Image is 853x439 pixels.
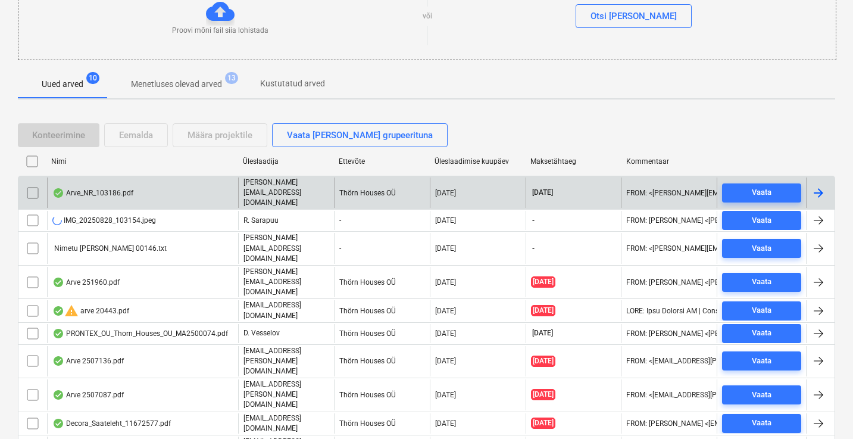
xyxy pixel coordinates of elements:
[531,188,554,198] span: [DATE]
[339,157,425,166] div: Ettevõte
[423,11,432,21] p: või
[531,244,536,254] span: -
[243,328,280,338] p: D. Vesselov
[752,275,771,289] div: Vaata
[435,357,456,365] div: [DATE]
[722,414,801,433] button: Vaata
[435,391,456,399] div: [DATE]
[752,354,771,368] div: Vaata
[531,389,555,400] span: [DATE]
[626,157,713,166] div: Kommentaar
[243,178,329,208] p: [PERSON_NAME][EMAIL_ADDRESS][DOMAIN_NAME]
[531,216,536,226] span: -
[590,8,677,24] div: Otsi [PERSON_NAME]
[435,329,456,338] div: [DATE]
[52,188,64,198] div: Andmed failist loetud
[172,26,268,36] p: Proovi mõni fail siia lohistada
[52,278,120,287] div: Arve 251960.pdf
[52,216,156,225] div: IMG_20250828_103154.jpeg
[722,301,801,320] button: Vaata
[243,413,329,434] p: [EMAIL_ADDRESS][DOMAIN_NAME]
[722,273,801,292] button: Vaata
[52,188,133,198] div: Arve_NR_103186.pdf
[334,233,430,263] div: -
[576,4,692,28] button: Otsi [PERSON_NAME]
[531,356,555,367] span: [DATE]
[287,127,433,143] div: Vaata [PERSON_NAME] grupeerituna
[334,379,430,410] div: Thörn Houses OÜ
[42,78,83,91] p: Uued arved
[334,178,430,208] div: Thörn Houses OÜ
[52,306,64,316] div: Andmed failist loetud
[52,390,64,400] div: Andmed failist loetud
[752,214,771,228] div: Vaata
[52,244,167,253] div: Nimetu [PERSON_NAME] 00146.txt
[722,324,801,343] button: Vaata
[243,300,329,320] p: [EMAIL_ADDRESS][DOMAIN_NAME]
[334,267,430,297] div: Thörn Houses OÜ
[272,123,448,147] button: Vaata [PERSON_NAME] grupeerituna
[52,390,124,400] div: Arve 2507087.pdf
[243,216,279,226] p: R. Sarapuu
[52,304,129,318] div: arve 20443.pdf
[52,419,171,428] div: Decora_Saateleht_11672577.pdf
[722,183,801,203] button: Vaata
[531,328,554,338] span: [DATE]
[435,244,456,253] div: [DATE]
[243,267,329,297] p: [PERSON_NAME][EMAIL_ADDRESS][DOMAIN_NAME]
[52,356,64,366] div: Andmed failist loetud
[752,242,771,256] div: Vaata
[752,416,771,430] div: Vaata
[435,419,456,428] div: [DATE]
[334,413,430,434] div: Thörn Houses OÜ
[334,211,430,230] div: -
[64,304,79,318] span: warning
[243,346,329,376] p: [EMAIL_ADDRESS][PERSON_NAME][DOMAIN_NAME]
[86,72,99,84] span: 10
[52,356,124,366] div: Arve 2507136.pdf
[722,211,801,230] button: Vaata
[752,326,771,340] div: Vaata
[243,157,329,166] div: Üleslaadija
[435,189,456,197] div: [DATE]
[243,379,329,410] p: [EMAIL_ADDRESS][PERSON_NAME][DOMAIN_NAME]
[51,157,233,166] div: Nimi
[243,233,329,263] p: [PERSON_NAME][EMAIL_ADDRESS][DOMAIN_NAME]
[752,304,771,317] div: Vaata
[752,186,771,200] div: Vaata
[531,418,555,429] span: [DATE]
[131,78,222,91] p: Menetluses olevad arved
[722,239,801,258] button: Vaata
[334,346,430,376] div: Thörn Houses OÜ
[722,351,801,370] button: Vaata
[435,216,456,225] div: [DATE]
[260,77,325,90] p: Kustutatud arved
[52,278,64,287] div: Andmed failist loetud
[752,388,771,402] div: Vaata
[531,276,555,288] span: [DATE]
[722,385,801,404] button: Vaata
[334,300,430,320] div: Thörn Houses OÜ
[435,307,456,315] div: [DATE]
[52,419,64,428] div: Andmed failist loetud
[52,329,228,338] div: PRONTEX_OU_Thorn_Houses_OU_MA2500074.pdf
[225,72,238,84] span: 13
[52,216,62,225] div: Andmete lugemine failist pooleli
[435,157,521,166] div: Üleslaadimise kuupäev
[334,324,430,343] div: Thörn Houses OÜ
[52,329,64,338] div: Andmed failist loetud
[530,157,617,166] div: Maksetähtaeg
[531,305,555,316] span: [DATE]
[435,278,456,287] div: [DATE]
